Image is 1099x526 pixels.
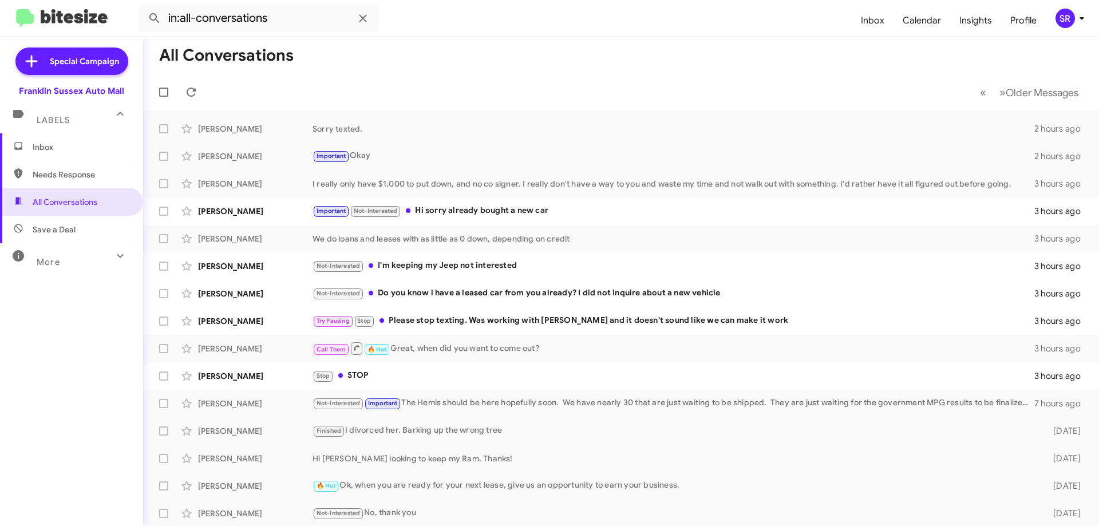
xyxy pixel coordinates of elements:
[313,149,1034,163] div: Okay
[1001,4,1046,37] a: Profile
[1035,508,1090,519] div: [DATE]
[894,4,950,37] a: Calendar
[317,290,361,297] span: Not-Interested
[974,81,1085,104] nav: Page navigation example
[357,317,371,325] span: Stop
[1034,123,1090,135] div: 2 hours ago
[313,369,1034,382] div: STOP
[1034,398,1090,409] div: 7 hours ago
[313,479,1035,492] div: Ok, when you are ready for your next lease, give us an opportunity to earn your business.
[1034,233,1090,244] div: 3 hours ago
[50,56,119,67] span: Special Campaign
[313,314,1034,327] div: Please stop texting. Was working with [PERSON_NAME] and it doesn't sound like we can make it work
[317,207,346,215] span: Important
[1035,453,1090,464] div: [DATE]
[313,453,1035,464] div: Hi [PERSON_NAME] looking to keep my Ram. Thanks!
[198,178,313,189] div: [PERSON_NAME]
[1034,205,1090,217] div: 3 hours ago
[973,81,993,104] button: Previous
[313,123,1034,135] div: Sorry texted.
[198,398,313,409] div: [PERSON_NAME]
[317,372,330,379] span: Stop
[19,85,124,97] div: Franklin Sussex Auto Mall
[198,233,313,244] div: [PERSON_NAME]
[317,152,346,160] span: Important
[159,46,294,65] h1: All Conversations
[15,48,128,75] a: Special Campaign
[980,85,986,100] span: «
[33,141,130,153] span: Inbox
[198,315,313,327] div: [PERSON_NAME]
[317,317,350,325] span: Try Pausing
[313,507,1035,520] div: No, thank you
[33,224,76,235] span: Save a Deal
[317,346,346,353] span: Call Them
[950,4,1001,37] a: Insights
[1034,370,1090,382] div: 3 hours ago
[1034,260,1090,272] div: 3 hours ago
[198,453,313,464] div: [PERSON_NAME]
[313,259,1034,272] div: I'm keeping my Jeep not interested
[1055,9,1075,28] div: SR
[313,424,1035,437] div: I divorced her. Barking up the wrong tree
[1035,480,1090,492] div: [DATE]
[198,370,313,382] div: [PERSON_NAME]
[317,482,336,489] span: 🔥 Hot
[317,509,361,517] span: Not-Interested
[1046,9,1086,28] button: SR
[999,85,1006,100] span: »
[313,341,1034,355] div: Great, when did you want to come out?
[313,233,1034,244] div: We do loans and leases with as little as 0 down, depending on credit
[317,262,361,270] span: Not-Interested
[317,427,342,434] span: Finished
[354,207,398,215] span: Not-Interested
[198,480,313,492] div: [PERSON_NAME]
[37,257,60,267] span: More
[33,169,130,180] span: Needs Response
[198,288,313,299] div: [PERSON_NAME]
[1034,178,1090,189] div: 3 hours ago
[198,508,313,519] div: [PERSON_NAME]
[37,115,70,125] span: Labels
[198,205,313,217] div: [PERSON_NAME]
[1034,343,1090,354] div: 3 hours ago
[993,81,1085,104] button: Next
[198,123,313,135] div: [PERSON_NAME]
[368,400,398,407] span: Important
[198,260,313,272] div: [PERSON_NAME]
[852,4,894,37] a: Inbox
[313,397,1034,410] div: The Hemis should be here hopefully soon. We have nearly 30 that are just waiting to be shipped. T...
[367,346,387,353] span: 🔥 Hot
[317,400,361,407] span: Not-Interested
[313,287,1034,300] div: Do you know i have a leased car from you already? I did not inquire about a new vehicle
[198,151,313,162] div: [PERSON_NAME]
[1006,86,1078,99] span: Older Messages
[33,196,97,208] span: All Conversations
[313,204,1034,217] div: Hi sorry already bought a new car
[198,343,313,354] div: [PERSON_NAME]
[1035,425,1090,437] div: [DATE]
[198,425,313,437] div: [PERSON_NAME]
[1034,315,1090,327] div: 3 hours ago
[139,5,379,32] input: Search
[1034,288,1090,299] div: 3 hours ago
[313,178,1034,189] div: I really only have $1,000 to put down, and no co signer. I really don't have a way to you and was...
[1034,151,1090,162] div: 2 hours ago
